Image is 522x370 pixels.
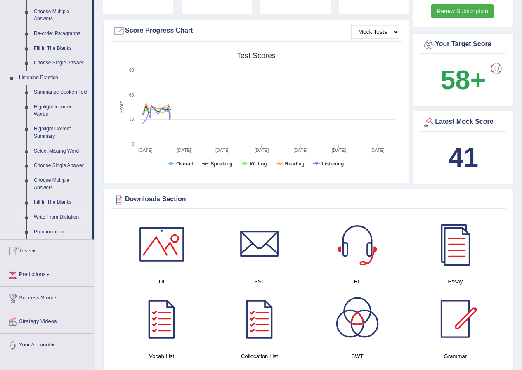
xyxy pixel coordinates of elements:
a: Fill In The Blanks [30,41,92,56]
a: Fill In The Blanks [30,195,92,210]
text: 60 [129,92,134,97]
tspan: [DATE] [138,148,153,153]
div: Latest Mock Score [423,116,504,128]
tspan: [DATE] [293,148,308,153]
a: Highlight Correct Summary [30,122,92,144]
a: Success Stories [0,287,94,307]
a: Your Account [0,334,94,354]
h4: Collocation List [215,352,304,361]
a: Re-order Paragraphs [30,26,92,41]
tspan: [DATE] [255,148,269,153]
a: Choose Multiple Answers [30,5,92,26]
h4: Grammar [411,352,500,361]
tspan: Speaking [210,161,232,167]
a: Choose Single Answer [30,158,92,173]
h4: Essay [411,277,500,286]
tspan: Overall [176,161,193,167]
text: 90 [129,68,134,73]
tspan: [DATE] [370,148,385,153]
a: Choose Multiple Answers [30,173,92,195]
a: Choose Single Answer [30,56,92,71]
b: 41 [449,142,478,172]
a: Summarize Spoken Text [30,85,92,100]
h4: Vocab List [117,352,206,361]
div: Score Progress Chart [113,25,399,37]
a: Renew Subscription [431,4,494,18]
b: 58+ [440,65,486,95]
a: Select Missing Word [30,144,92,159]
text: 30 [129,117,134,122]
tspan: Reading [285,161,305,167]
a: Write From Dictation [30,210,92,225]
div: Downloads Section [113,193,504,206]
tspan: [DATE] [177,148,191,153]
text: 0 [132,141,134,146]
a: Strategy Videos [0,310,94,331]
tspan: Listening [322,161,344,167]
a: Tests [0,240,94,260]
tspan: [DATE] [332,148,346,153]
a: Predictions [0,263,94,284]
h4: DI [117,277,206,286]
tspan: Score [119,101,125,114]
tspan: Test scores [237,52,276,60]
div: Your Target Score [423,38,504,51]
tspan: Writing [250,161,267,167]
h4: RL [313,277,402,286]
a: Highlight Incorrect Words [30,100,92,122]
h4: SWT [313,352,402,361]
a: Pronunciation [30,225,92,240]
a: Listening Practice [15,71,92,85]
h4: SST [215,277,304,286]
tspan: [DATE] [215,148,230,153]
